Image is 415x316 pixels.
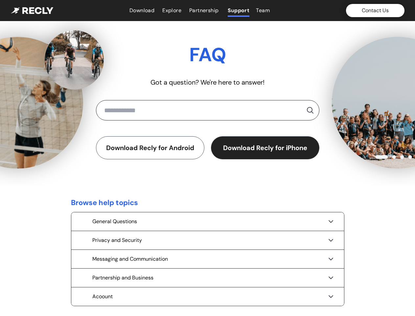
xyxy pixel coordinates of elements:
span: Partnership and Business [92,274,153,282]
li: Explore [162,7,183,15]
span: Privacy and Security [92,236,142,244]
a: Team [256,7,271,14]
button: Download Recly for iPhone [211,136,319,159]
button: Download Recly for Android [96,136,204,159]
li: Team [256,7,271,15]
div: Browse help topics [71,197,344,208]
span: Messaging and Communication [92,255,168,263]
div: Got a question? We're here to answer! [96,78,319,87]
div: FAQ [96,42,319,67]
li: Support [228,7,250,15]
a: Support [228,7,250,14]
button: Contact Us [346,4,404,17]
li: Partnership [189,7,221,15]
li: Download [129,7,156,15]
a: Partnership [189,7,221,14]
a: Download [129,7,156,14]
span: General Questions [92,218,137,225]
span: Acoount [92,293,113,301]
a: Explore [162,7,183,14]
